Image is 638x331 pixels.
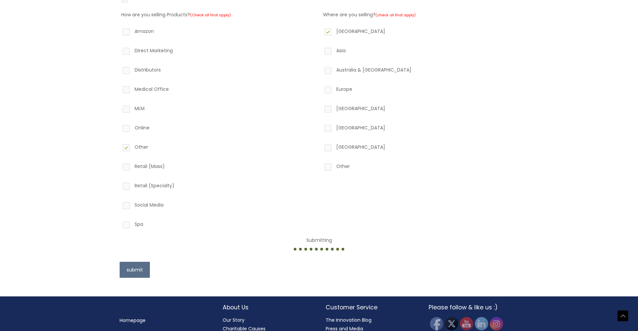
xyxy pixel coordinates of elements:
label: Amazon [121,27,315,38]
a: Our Story [223,317,245,323]
nav: Menu [120,316,209,325]
label: Other [121,143,315,154]
a: The Innovation Blog [326,317,372,323]
label: Retail (Mass) [121,162,315,173]
label: How are you selling Products? [121,11,231,18]
button: submit [120,262,150,278]
label: Retail (Specialty) [121,181,315,193]
label: Asia [323,46,517,58]
label: [GEOGRAPHIC_DATA] [323,143,517,154]
label: Spa [121,220,315,231]
img: Twitter [445,317,458,330]
h2: About Us [223,303,312,312]
small: (check all that apply) [375,12,416,18]
label: Europe [323,85,517,96]
label: Australia & [GEOGRAPHIC_DATA] [323,66,517,77]
label: Direct Marketing [121,46,315,58]
label: Online [121,123,315,135]
h2: Customer Service [326,303,415,312]
img: dotted-loader.gif [292,246,346,252]
label: Medical Office [121,85,315,96]
label: [GEOGRAPHIC_DATA] [323,104,517,115]
label: [GEOGRAPHIC_DATA] [323,27,517,38]
label: MLM [121,104,315,115]
center: Submitting [120,236,518,253]
a: Homepage [120,317,146,324]
label: Other [323,162,517,173]
label: Distributors [121,66,315,77]
label: [GEOGRAPHIC_DATA] [323,123,517,135]
h2: Please follow & like us :) [429,303,518,312]
img: Facebook [430,317,443,330]
small: (Check all that apply) [190,12,231,18]
label: Social Media [121,201,315,212]
label: Where are you selling? [323,11,416,18]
